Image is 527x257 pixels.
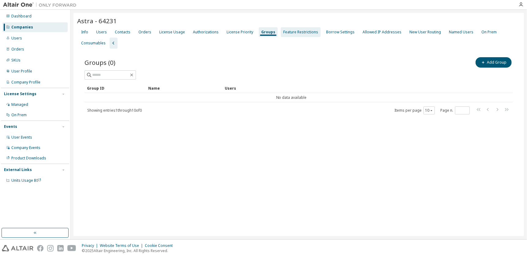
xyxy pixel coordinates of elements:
[159,30,185,35] div: License Usage
[11,80,40,85] div: Company Profile
[11,135,32,140] div: User Events
[87,108,142,113] span: Showing entries 1 through 10 of 0
[363,30,401,35] div: Allowed IP Addresses
[85,58,115,67] span: Groups (0)
[11,36,22,41] div: Users
[425,108,433,113] button: 10
[11,102,28,107] div: Managed
[394,106,435,114] span: Items per page
[261,30,275,35] div: Groups
[115,30,130,35] div: Contacts
[145,243,176,248] div: Cookie Consent
[148,83,220,93] div: Name
[4,91,36,96] div: License Settings
[11,47,24,52] div: Orders
[37,245,43,251] img: facebook.svg
[4,167,32,172] div: External Links
[11,25,33,30] div: Companies
[85,93,498,102] td: No data available
[82,248,176,253] p: © 2025 Altair Engineering, Inc. All Rights Reserved.
[225,83,496,93] div: Users
[81,30,88,35] div: Info
[87,83,143,93] div: Group ID
[96,30,107,35] div: Users
[81,41,106,46] div: Consumables
[77,17,117,25] span: Astra - 64231
[326,30,355,35] div: Borrow Settings
[47,245,54,251] img: instagram.svg
[11,58,21,63] div: SKUs
[57,245,64,251] img: linkedin.svg
[11,69,32,74] div: User Profile
[440,106,470,114] span: Page n.
[283,30,318,35] div: Feature Restrictions
[11,14,32,19] div: Dashboard
[67,245,76,251] img: youtube.svg
[481,30,497,35] div: On Prem
[476,57,512,68] button: Add Group
[193,30,219,35] div: Authorizations
[100,243,145,248] div: Website Terms of Use
[11,145,40,150] div: Company Events
[3,2,80,8] img: Altair One
[11,178,41,183] span: Units Usage BI
[449,30,473,35] div: Named Users
[11,113,27,117] div: On Prem
[227,30,253,35] div: License Priority
[11,156,46,161] div: Product Downloads
[2,245,33,251] img: altair_logo.svg
[82,243,100,248] div: Privacy
[409,30,441,35] div: New User Routing
[4,124,17,129] div: Events
[138,30,151,35] div: Orders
